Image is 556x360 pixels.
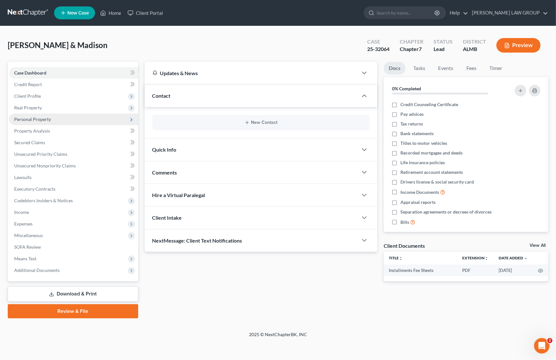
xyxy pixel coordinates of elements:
[400,111,424,117] span: Pay advices
[14,163,76,168] span: Unsecured Nonpriority Claims
[9,79,138,90] a: Credit Report
[400,130,434,137] span: Bank statements
[400,101,458,108] span: Credit Counseling Certificate
[400,159,445,166] span: Life insurance policies
[152,237,242,244] span: NextMessage: Client Text Notifications
[530,243,546,248] a: View All
[400,219,409,225] span: Bills
[446,7,468,19] a: Help
[434,38,453,45] div: Status
[9,241,138,253] a: SOFA Review
[14,267,60,273] span: Additional Documents
[124,7,166,19] a: Client Portal
[457,265,494,276] td: PDF
[14,209,29,215] span: Income
[462,255,488,260] a: Extensionunfold_more
[399,256,403,260] i: unfold_more
[14,128,50,134] span: Property Analysis
[152,192,205,198] span: Hire a Virtual Paralegal
[400,199,436,205] span: Appraisal reports
[400,38,423,45] div: Chapter
[484,256,488,260] i: unfold_more
[367,38,389,45] div: Case
[8,304,138,318] a: Review & File
[9,172,138,183] a: Lawsuits
[400,209,492,215] span: Separation agreements or decrees of divorces
[152,146,177,153] span: Quick Info
[463,45,486,53] div: ALMB
[400,169,463,175] span: Retirement account statements
[400,140,447,146] span: Titles to motor vehicles
[14,82,42,87] span: Credit Report
[499,255,528,260] a: Date Added expand_more
[384,265,457,276] td: Installments Fee Sheets
[9,148,138,160] a: Unsecured Priority Claims
[384,242,425,249] div: Client Documents
[434,45,453,53] div: Lead
[461,62,482,75] a: Fees
[524,256,528,260] i: expand_more
[14,175,32,180] span: Lawsuits
[9,160,138,172] a: Unsecured Nonpriority Claims
[408,62,430,75] a: Tasks
[433,62,458,75] a: Events
[534,338,550,354] iframe: Intercom live chat
[9,125,138,137] a: Property Analysis
[14,233,43,238] span: Miscellaneous
[377,7,436,19] input: Search by name...
[400,189,439,195] span: Income Documents
[94,331,462,343] div: 2025 © NextChapterBK, INC
[14,93,41,99] span: Client Profile
[14,140,45,145] span: Secured Claims
[152,215,182,221] span: Client Intake
[14,105,42,110] span: Real Property
[67,11,89,15] span: New Case
[400,45,423,53] div: Chapter
[9,183,138,195] a: Executory Contracts
[484,62,507,75] a: Timer
[469,7,548,19] a: [PERSON_NAME] LAW GROUP
[547,338,552,343] span: 2
[392,86,421,91] strong: 0% Completed
[384,62,406,75] a: Docs
[389,255,403,260] a: Titleunfold_more
[152,169,177,175] span: Comments
[419,46,422,52] span: 7
[14,221,33,226] span: Expenses
[400,121,423,127] span: Tax returns
[367,45,389,53] div: 25-32064
[14,244,41,250] span: SOFA Review
[14,256,36,261] span: Means Test
[9,67,138,79] a: Case Dashboard
[158,120,365,125] button: New Contact
[8,286,138,302] a: Download & Print
[8,40,108,50] span: [PERSON_NAME] & Madison
[14,116,51,122] span: Personal Property
[494,265,533,276] td: [DATE]
[9,137,138,148] a: Secured Claims
[152,93,171,99] span: Contact
[400,150,463,156] span: Recorded mortgages and deeds
[97,7,124,19] a: Home
[400,179,474,185] span: Drivers license & social security card
[152,70,350,76] div: Updates & News
[14,198,73,203] span: Codebtors Insiders & Notices
[14,186,55,192] span: Executory Contracts
[14,151,67,157] span: Unsecured Priority Claims
[14,70,46,75] span: Case Dashboard
[496,38,541,53] button: Preview
[463,38,486,45] div: District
